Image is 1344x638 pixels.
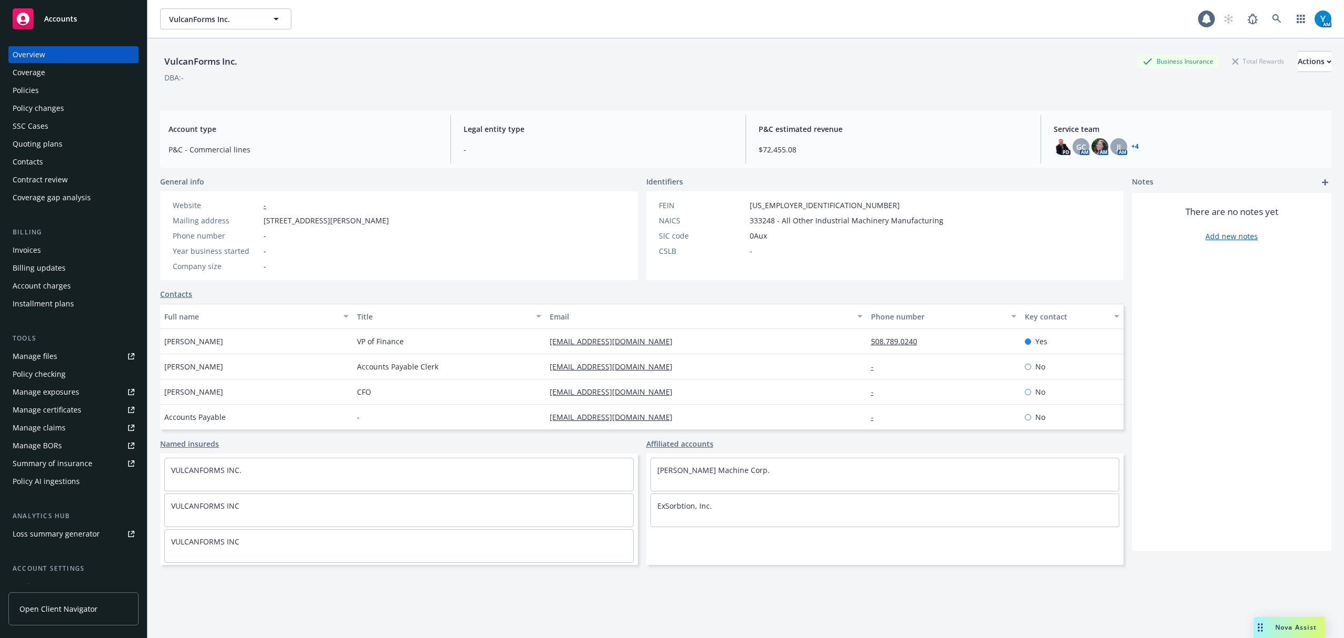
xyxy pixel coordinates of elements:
[1298,51,1331,72] button: Actions
[8,46,139,63] a: Overview
[160,55,241,68] div: VulcanForms Inc.
[8,348,139,365] a: Manage files
[1290,8,1311,29] a: Switch app
[750,245,752,256] span: -
[13,419,66,436] div: Manage claims
[8,64,139,81] a: Coverage
[1205,231,1258,242] a: Add new notes
[8,82,139,99] a: Policies
[1138,55,1219,68] div: Business Insurance
[173,245,259,256] div: Year business started
[13,100,64,117] div: Policy changes
[659,230,745,241] div: SIC code
[550,362,681,372] a: [EMAIL_ADDRESS][DOMAIN_NAME]
[1054,138,1070,155] img: photo
[871,362,882,372] a: -
[13,46,45,63] div: Overview
[8,402,139,418] a: Manage certificates
[13,242,41,259] div: Invoices
[8,227,139,238] div: Billing
[13,526,100,542] div: Loss summary generator
[8,333,139,344] div: Tools
[164,311,337,322] div: Full name
[1117,141,1121,152] span: JJ
[19,603,98,614] span: Open Client Navigator
[8,242,139,259] a: Invoices
[8,118,139,135] a: SSC Cases
[164,361,223,372] span: [PERSON_NAME]
[1025,311,1108,322] div: Key contact
[1021,304,1123,329] button: Key contact
[8,437,139,454] a: Manage BORs
[464,124,733,135] span: Legal entity type
[1035,411,1045,423] span: No
[13,189,91,206] div: Coverage gap analysis
[353,304,545,329] button: Title
[1035,361,1045,372] span: No
[13,295,74,312] div: Installment plans
[264,245,266,256] span: -
[550,336,681,346] a: [EMAIL_ADDRESS][DOMAIN_NAME]
[13,402,81,418] div: Manage certificates
[1054,124,1323,135] span: Service team
[264,200,266,210] a: -
[173,230,259,241] div: Phone number
[750,215,943,226] span: 333248 - All Other Industrial Machinery Manufacturing
[1035,336,1047,347] span: Yes
[8,578,139,595] a: Service team
[550,387,681,397] a: [EMAIL_ADDRESS][DOMAIN_NAME]
[160,289,192,300] a: Contacts
[8,260,139,276] a: Billing updates
[160,176,204,187] span: General info
[160,438,219,449] a: Named insureds
[357,336,404,347] span: VP of Finance
[1266,8,1287,29] a: Search
[13,64,45,81] div: Coverage
[1227,55,1289,68] div: Total Rewards
[171,465,241,475] a: VULCANFORMS INC.
[13,473,80,490] div: Policy AI ingestions
[646,176,683,187] span: Identifiers
[13,578,58,595] div: Service team
[1218,8,1239,29] a: Start snowing
[8,526,139,542] a: Loss summary generator
[8,455,139,472] a: Summary of insurance
[160,304,353,329] button: Full name
[871,412,882,422] a: -
[8,295,139,312] a: Installment plans
[659,200,745,211] div: FEIN
[1254,617,1325,638] button: Nova Assist
[13,171,68,188] div: Contract review
[871,387,882,397] a: -
[8,4,139,34] a: Accounts
[173,261,259,272] div: Company size
[13,260,66,276] div: Billing updates
[44,15,77,23] span: Accounts
[8,153,139,170] a: Contacts
[8,473,139,490] a: Policy AI ingestions
[1319,176,1331,189] a: add
[8,384,139,400] span: Manage exposures
[871,336,926,346] a: 508.789.0240
[13,118,48,135] div: SSC Cases
[13,153,43,170] div: Contacts
[8,366,139,383] a: Policy checking
[1076,141,1086,152] span: GC
[1275,623,1317,632] span: Nova Assist
[357,411,360,423] span: -
[871,311,1005,322] div: Phone number
[8,136,139,152] a: Quoting plans
[171,537,239,547] a: VULCANFORMS INC
[759,124,1028,135] span: P&C estimated revenue
[867,304,1021,329] button: Phone number
[13,384,79,400] div: Manage exposures
[173,200,259,211] div: Website
[1242,8,1263,29] a: Report a Bug
[357,386,371,397] span: CFO
[13,437,62,454] div: Manage BORs
[164,72,184,83] div: DBA: -
[659,215,745,226] div: NAICS
[759,144,1028,155] span: $72,455.08
[464,144,733,155] span: -
[659,245,745,256] div: CSLB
